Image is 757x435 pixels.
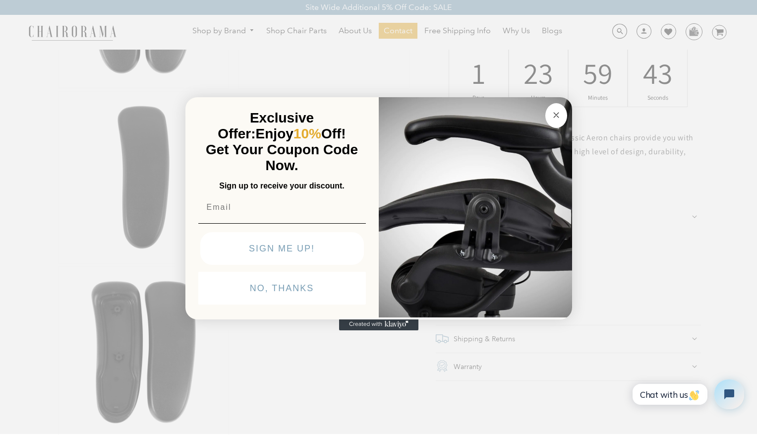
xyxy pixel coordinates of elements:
span: Enjoy Off! [256,126,346,141]
button: Close dialog [545,103,567,128]
span: Exclusive Offer: [218,110,314,141]
input: Email [198,197,366,217]
button: SIGN ME UP! [200,232,364,265]
span: 10% [293,126,321,141]
button: NO, THANKS [198,272,366,305]
a: Created with Klaviyo - opens in a new tab [339,318,418,330]
span: Sign up to receive your discount. [219,182,344,190]
span: Get Your Coupon Code Now. [206,142,358,173]
img: 92d77583-a095-41f6-84e7-858462e0427a.jpeg [379,95,572,317]
img: underline [198,223,366,224]
iframe: Tidio Chat [622,371,753,418]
